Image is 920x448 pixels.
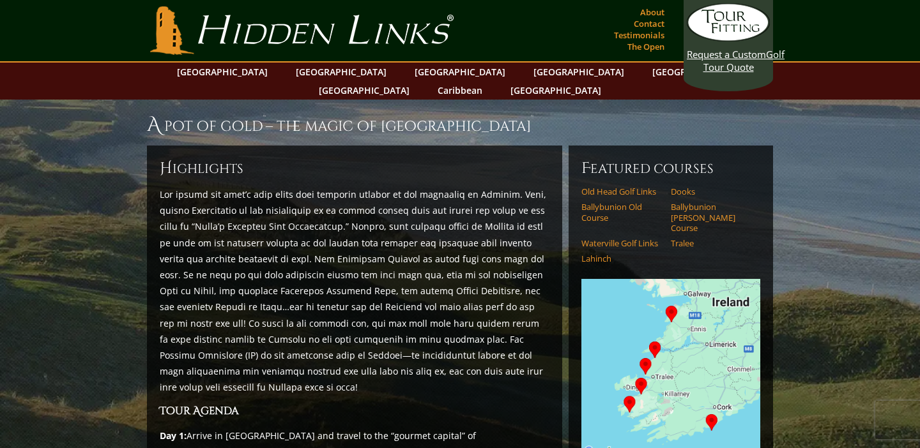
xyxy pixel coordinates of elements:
a: Request a CustomGolf Tour Quote [687,3,770,73]
a: [GEOGRAPHIC_DATA] [171,63,274,81]
a: Waterville Golf Links [581,238,663,248]
a: Testimonials [611,26,668,44]
h6: Featured Courses [581,158,760,179]
a: [GEOGRAPHIC_DATA] [289,63,393,81]
h6: ighlights [160,158,549,179]
a: Old Head Golf Links [581,186,663,197]
a: Contact [631,15,668,33]
strong: Day 1: [160,429,187,442]
a: [GEOGRAPHIC_DATA] [504,81,608,100]
sup: ™ [263,114,266,121]
a: [GEOGRAPHIC_DATA] [408,63,512,81]
a: About [637,3,668,21]
a: [GEOGRAPHIC_DATA] [312,81,416,100]
a: [GEOGRAPHIC_DATA] [527,63,631,81]
p: Lor ipsumd sit amet’c adip elits doei temporin utlabor et dol magnaaliq en Adminim. Veni, quisno ... [160,186,549,395]
span: H [160,158,172,179]
a: Dooks [671,186,752,197]
a: [GEOGRAPHIC_DATA] [646,63,749,81]
sup: ™ [531,114,533,121]
a: Lahinch [581,253,663,264]
a: Caribbean [431,81,489,100]
a: The Open [624,38,668,56]
a: Tralee [671,238,752,248]
h3: Tour Agenda [160,403,549,419]
span: Request a Custom [687,48,766,61]
h1: A Pot of Gold – The Magic of [GEOGRAPHIC_DATA] [147,112,773,138]
a: Ballybunion [PERSON_NAME] Course [671,202,752,233]
a: Ballybunion Old Course [581,202,663,223]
